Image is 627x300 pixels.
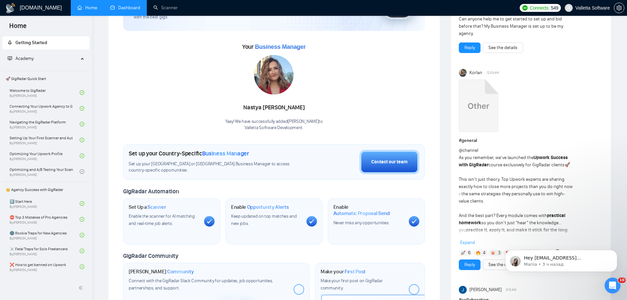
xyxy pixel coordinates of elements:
a: ☠️ Fatal Traps for Solo FreelancersBy[PERSON_NAME] [10,244,80,258]
span: check-circle [80,106,84,111]
span: check-circle [80,153,84,158]
button: Contact our team [359,150,419,174]
span: check-circle [80,169,84,174]
span: check-circle [80,138,84,142]
a: 1️⃣ Start HereBy[PERSON_NAME] [10,196,80,211]
img: 💥 [491,251,495,255]
span: Automatic Proposal Send [333,210,390,217]
a: dashboardDashboard [110,5,140,11]
span: check-circle [80,249,84,253]
iframe: Intercom notifications сообщение [495,236,627,282]
img: logo [5,3,16,14]
span: Getting Started [15,40,47,45]
span: user [566,6,571,10]
a: homeHome [77,5,97,11]
li: Getting Started [2,36,90,49]
span: @channel [459,148,478,153]
span: Opportunity Alerts [247,204,289,210]
h1: Enable [231,204,289,210]
span: 👑 Agency Success with GigRadar [3,183,89,196]
span: 💡 [468,234,474,240]
img: Jason Hazel [459,286,467,294]
span: check-circle [80,264,84,269]
span: Connects: [530,4,549,12]
span: check-circle [80,122,84,126]
span: 🚀 GigRadar Quick Start [3,72,89,85]
a: setting [614,5,624,11]
a: searchScanner [153,5,178,11]
img: 🚀 [461,251,465,255]
span: Business Manager [202,150,249,157]
span: fund-projection-screen [8,56,12,61]
span: 10 [618,278,626,283]
a: Setting Up Your First Scanner and Auto-BidderBy[PERSON_NAME] [10,133,80,147]
p: Valletta Software Development . [225,125,323,131]
a: Welcome to GigRadarBy[PERSON_NAME] [10,85,80,100]
span: GigRadar Automation [123,188,179,195]
button: Reply [459,42,481,53]
span: check-circle [80,201,84,206]
span: ✍️ [474,234,479,240]
a: ⛔ Top 3 Mistakes of Pro AgenciesBy[PERSON_NAME] [10,212,80,227]
img: 🔥 [476,251,481,255]
img: Korlan [459,69,467,77]
a: Upwork Success with GigRadar.mp4 [459,79,498,134]
a: See the details [488,44,517,51]
span: double-left [78,285,85,291]
span: Make your first post on GigRadar community. [321,278,382,291]
h1: Enable [333,204,404,217]
img: upwork-logo.png [522,5,528,11]
span: check-circle [80,217,84,222]
span: 🚀 [564,162,570,168]
span: Korlan [469,69,482,76]
span: First Post [345,268,366,275]
div: Yaay! We have successfully added [PERSON_NAME] to [225,119,323,131]
a: Reply [464,261,475,268]
span: 3:12 AM [506,287,516,293]
span: 4 [483,250,485,256]
span: Community [167,268,194,275]
a: 🌚 Rookie Traps for New AgenciesBy[PERSON_NAME] [10,228,80,242]
h1: # general [459,137,603,144]
span: check-circle [80,90,84,95]
span: Set up your [GEOGRAPHIC_DATA] or [GEOGRAPHIC_DATA] Business Manager to access country-specific op... [129,161,303,174]
h1: Make your [321,268,366,275]
h1: Set Up a [129,204,166,210]
a: Optimizing Your Upwork ProfileBy[PERSON_NAME] [10,149,80,163]
iframe: Intercom live chat [605,278,620,293]
span: Business Manager [255,43,305,50]
span: 12:03 AM [486,70,499,76]
button: See the details [483,259,523,270]
span: rocket [8,40,12,45]
div: Contact our team [371,158,407,166]
span: 549 [551,4,558,12]
span: Connect with the GigRadar Slack Community for updates, job opportunities, partnerships, and support. [129,278,273,291]
a: Connecting Your Upwork Agency to GigRadarBy[PERSON_NAME] [10,101,80,116]
span: 6 [468,250,471,256]
h1: Set up your Country-Specific [129,150,249,157]
a: Optimizing and A/B Testing Your Scanner for Better ResultsBy[PERSON_NAME] [10,164,80,179]
button: setting [614,3,624,13]
button: Reply [459,259,481,270]
span: Keep updated on top matches and new jobs. [231,213,297,226]
span: check-circle [80,233,84,237]
span: Home [4,21,32,35]
a: See the details [488,261,517,268]
img: 1686180585495-117.jpg [254,55,294,95]
span: Your [242,43,306,50]
span: Scanner [147,204,166,210]
a: Reply [464,44,475,51]
span: [PERSON_NAME] [469,286,502,293]
div: Just signed up [DATE], my onboarding call is not till [DATE]. Can anyone help me to get started t... [459,8,574,37]
span: Expand [460,240,475,245]
a: Navigating the GigRadar PlatformBy[PERSON_NAME] [10,117,80,131]
strong: practice it, apply it, and make it stick for the long run. [459,227,567,240]
span: Academy [15,56,34,61]
span: Never miss any opportunities. [333,220,389,226]
a: ❌ How to get banned on UpworkBy[PERSON_NAME] [10,259,80,274]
